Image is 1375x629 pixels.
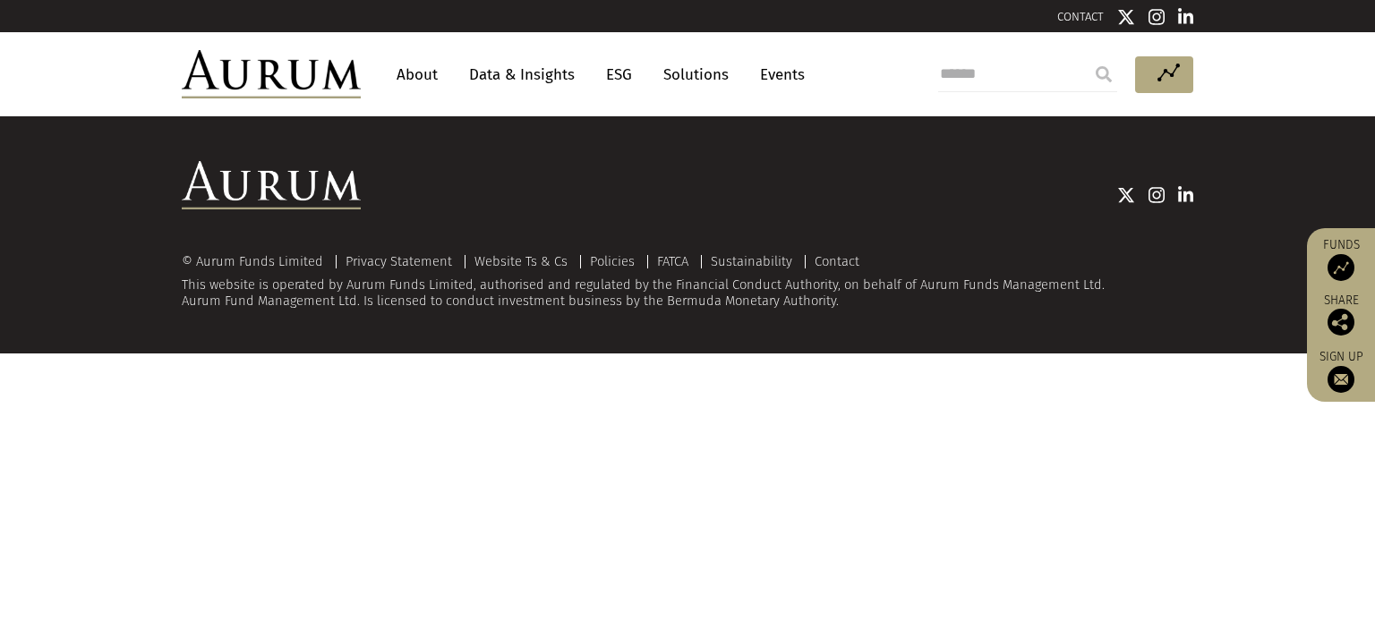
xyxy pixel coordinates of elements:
[1117,186,1135,204] img: Twitter icon
[346,253,452,269] a: Privacy Statement
[1086,56,1122,92] input: Submit
[182,50,361,98] img: Aurum
[711,253,792,269] a: Sustainability
[751,58,805,91] a: Events
[590,253,635,269] a: Policies
[1328,254,1354,281] img: Access Funds
[815,253,859,269] a: Contact
[657,253,688,269] a: FATCA
[1316,294,1366,336] div: Share
[654,58,738,91] a: Solutions
[1178,186,1194,204] img: Linkedin icon
[182,255,332,268] div: © Aurum Funds Limited
[1149,186,1165,204] img: Instagram icon
[1178,8,1194,26] img: Linkedin icon
[1149,8,1165,26] img: Instagram icon
[1328,309,1354,336] img: Share this post
[474,253,568,269] a: Website Ts & Cs
[1057,10,1104,23] a: CONTACT
[388,58,447,91] a: About
[1316,237,1366,281] a: Funds
[460,58,584,91] a: Data & Insights
[597,58,641,91] a: ESG
[182,161,361,209] img: Aurum Logo
[1316,349,1366,393] a: Sign up
[182,254,1193,309] div: This website is operated by Aurum Funds Limited, authorised and regulated by the Financial Conduc...
[1117,8,1135,26] img: Twitter icon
